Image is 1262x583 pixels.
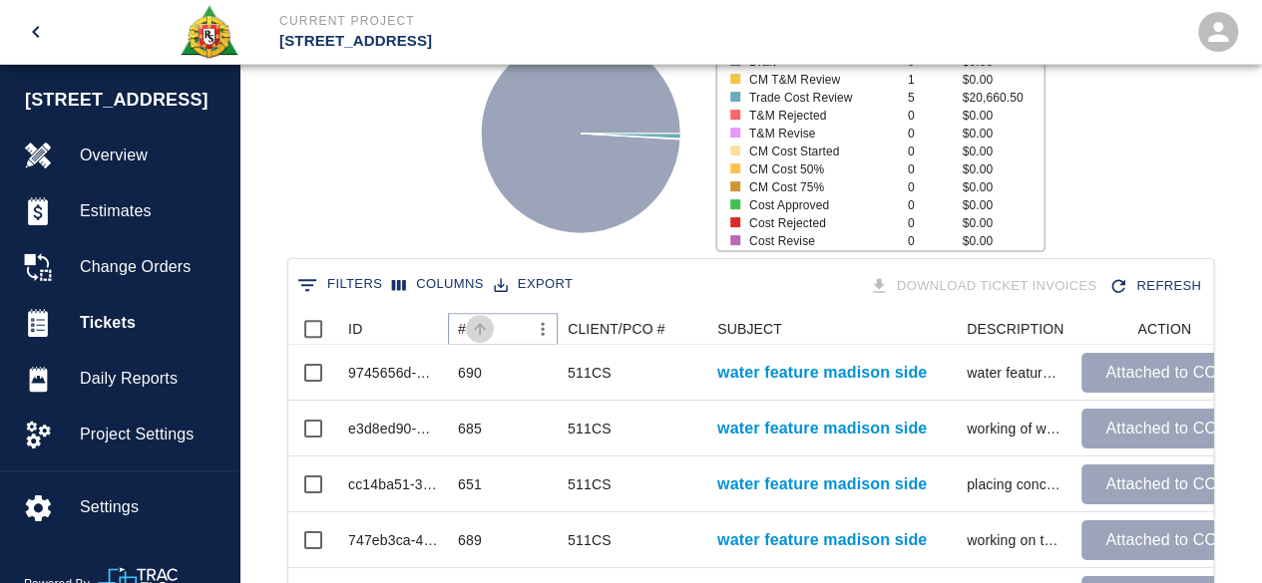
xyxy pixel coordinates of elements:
[279,30,739,53] p: [STREET_ADDRESS]
[749,71,892,89] p: CM T&M Review
[558,313,707,345] div: CLIENT/PCO #
[967,419,1061,438] div: working of water feature madison side 4 days ( 9/8 , 9/9 ,9/10 and 9/11)
[957,313,1071,345] div: DESCRIPTION
[458,313,466,345] div: #
[962,125,1044,143] p: $0.00
[348,474,438,494] div: cc14ba51-3f1d-4390-8905-4c5a21ba1c0e
[717,361,927,385] a: water feature madison side
[80,144,222,167] span: Overview
[962,71,1044,89] p: $0.00
[458,363,482,383] div: 690
[749,232,892,250] p: Cost Revise
[749,178,892,196] p: CM Cost 75%
[908,160,963,178] p: 0
[967,474,1061,494] div: placing concrete at water feature madison side
[865,269,1105,304] div: Tickets download in groups of 15
[292,269,387,301] button: Show filters
[80,367,222,391] span: Daily Reports
[962,196,1044,214] p: $0.00
[348,419,438,438] div: e3d8ed90-93e6-459b-9090-613993ff95cf
[749,125,892,143] p: T&M Revise
[80,199,222,223] span: Estimates
[568,363,612,383] div: 511CS
[1089,528,1233,552] p: Attached to CO
[962,214,1044,232] p: $0.00
[1137,313,1191,345] div: ACTION
[749,196,892,214] p: Cost Approved
[279,12,739,30] p: Current Project
[25,87,228,114] span: [STREET_ADDRESS]
[458,474,482,494] div: 651
[967,530,1061,550] div: working on the water feature madison side
[528,314,558,344] button: Menu
[717,313,782,345] div: SUBJECT
[80,255,222,279] span: Change Orders
[908,232,963,250] p: 0
[448,313,558,345] div: #
[1104,269,1209,304] div: Refresh the list
[12,8,60,56] button: open drawer
[387,269,489,300] button: Select columns
[568,313,665,345] div: CLIENT/PCO #
[962,143,1044,160] p: $0.00
[568,530,612,550] div: 511CS
[1071,313,1251,345] div: ACTION
[908,107,963,125] p: 0
[967,313,1063,345] div: DESCRIPTION
[179,4,239,60] img: Roger & Sons Concrete
[466,315,494,343] button: Sort
[1162,487,1262,583] iframe: Chat Widget
[908,178,963,196] p: 0
[348,313,362,345] div: ID
[908,143,963,160] p: 0
[1089,361,1233,385] p: Attached to CO
[80,423,222,446] span: Project Settings
[348,363,438,383] div: 9745656d-32f3-450a-b580-711ecc3bac62
[749,214,892,232] p: Cost Rejected
[962,178,1044,196] p: $0.00
[1089,417,1233,440] p: Attached to CO
[908,71,963,89] p: 1
[80,311,222,335] span: Tickets
[717,472,927,496] a: water feature madison side
[962,232,1044,250] p: $0.00
[80,495,222,519] span: Settings
[568,419,612,438] div: 511CS
[749,143,892,160] p: CM Cost Started
[1104,269,1209,304] button: Refresh
[749,160,892,178] p: CM Cost 50%
[962,89,1044,107] p: $20,660.50
[338,313,448,345] div: ID
[749,107,892,125] p: T&M Rejected
[348,530,438,550] div: 747eb3ca-45ab-49b5-a438-f1567c05fc6a
[717,417,927,440] a: water feature madison side
[749,89,892,107] p: Trade Cost Review
[568,474,612,494] div: 511CS
[458,419,482,438] div: 685
[717,528,927,552] a: water feature madison side
[458,530,482,550] div: 689
[908,196,963,214] p: 0
[707,313,957,345] div: SUBJECT
[908,89,963,107] p: 5
[1089,472,1233,496] p: Attached to CO
[908,214,963,232] p: 0
[908,125,963,143] p: 0
[962,107,1044,125] p: $0.00
[962,160,1044,178] p: $0.00
[489,269,578,300] button: Export
[967,363,1061,383] div: water feature, install metal plates, cutting and set plates all platers need to be cut to fit mad...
